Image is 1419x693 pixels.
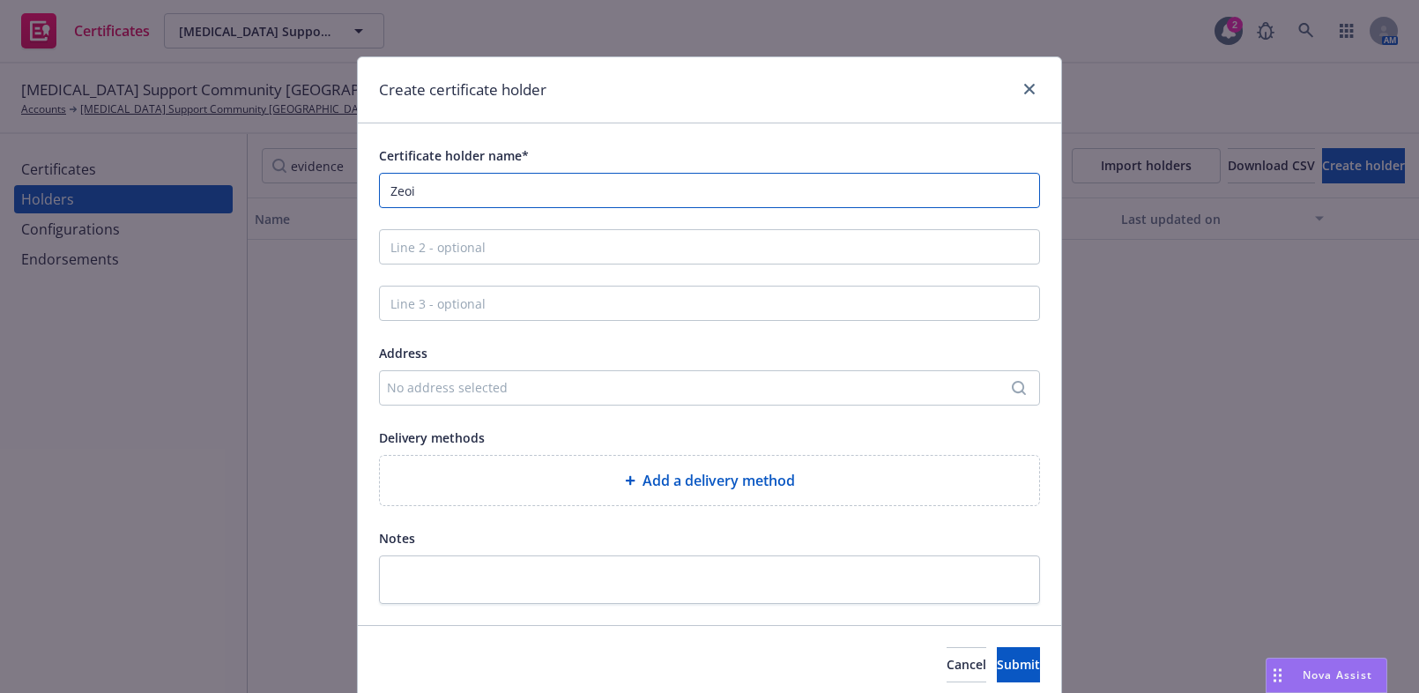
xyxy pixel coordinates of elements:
[379,173,1040,208] input: Line 1
[379,147,529,164] span: Certificate holder name*
[947,647,986,682] button: Cancel
[379,229,1040,265] input: Line 2 - optional
[1012,381,1026,395] svg: Search
[1267,659,1289,692] div: Drag to move
[379,286,1040,321] input: Line 3 - optional
[947,656,986,673] span: Cancel
[643,470,795,491] span: Add a delivery method
[379,455,1040,506] div: Add a delivery method
[379,429,485,446] span: Delivery methods
[1019,78,1040,100] a: close
[379,530,415,547] span: Notes
[379,370,1040,406] button: No address selected
[997,647,1040,682] button: Submit
[1303,667,1372,682] span: Nova Assist
[997,656,1040,673] span: Submit
[1266,658,1387,693] button: Nova Assist
[379,345,427,361] span: Address
[379,78,546,101] h1: Create certificate holder
[387,378,1014,397] div: No address selected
